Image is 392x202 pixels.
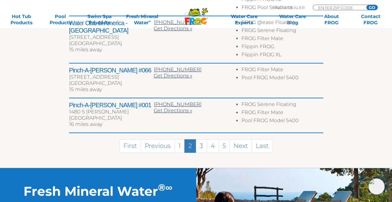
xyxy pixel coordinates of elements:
[154,19,202,25] a: [PHONE_NUMBER]
[24,183,173,199] h2: Fresh Mineral Water
[154,101,202,107] a: [PHONE_NUMBER]
[366,5,377,10] input: GO
[69,74,154,80] div: [STREET_ADDRESS]
[241,67,323,75] li: FROG Filter Mate
[69,34,154,40] div: [STREET_ADDRESS]
[119,139,141,153] a: First
[207,139,219,153] a: 4
[69,80,154,86] div: [GEOGRAPHIC_DATA]
[69,67,154,74] h2: Pinch-A-[PERSON_NAME] #066
[241,75,323,83] li: Pool FROG Model 5400
[69,109,154,115] div: 1480 S [PERSON_NAME]
[368,178,385,195] img: openIcon
[154,108,192,113] a: Get Directions »
[69,101,154,109] h2: Pinch-A-[PERSON_NAME] #001
[154,67,202,72] a: [PHONE_NUMBER]
[241,19,323,27] li: FROG @ease Floating
[141,139,175,153] a: Previous
[165,181,172,193] sup: ∞
[241,101,323,109] li: FROG Serene Floating
[316,13,347,26] a: AboutFROG
[154,25,192,31] a: Get Directions »
[69,19,154,34] h2: Water Club of America - [GEOGRAPHIC_DATA]
[241,109,323,117] li: FROG Filter Mate
[241,44,323,52] li: Flippin FROG
[241,4,323,12] li: FROG Pool Solutions
[69,115,154,121] div: [GEOGRAPHIC_DATA]
[241,52,323,60] li: Flippin FROG XL
[355,13,386,26] a: ContactFROG
[184,139,196,153] a: 2
[69,40,154,47] div: [GEOGRAPHIC_DATA]
[45,13,76,26] a: PoolProducts
[252,139,273,153] a: Last
[318,5,359,10] input: Zip Code Form
[218,139,230,153] a: 5
[69,121,102,127] span: 16 miles away
[241,27,323,35] li: FROG Serene Floating
[241,117,323,126] li: Pool FROG Model 5400
[158,181,165,193] sup: ®
[241,35,323,44] li: FROG Filter Mate
[196,139,207,153] a: 3
[154,73,192,79] a: Get Directions »
[174,139,185,153] a: 1
[6,13,37,26] a: Hot TubProducts
[69,47,102,53] span: 15 miles away
[69,86,102,92] span: 15 miles away
[230,139,252,153] a: Next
